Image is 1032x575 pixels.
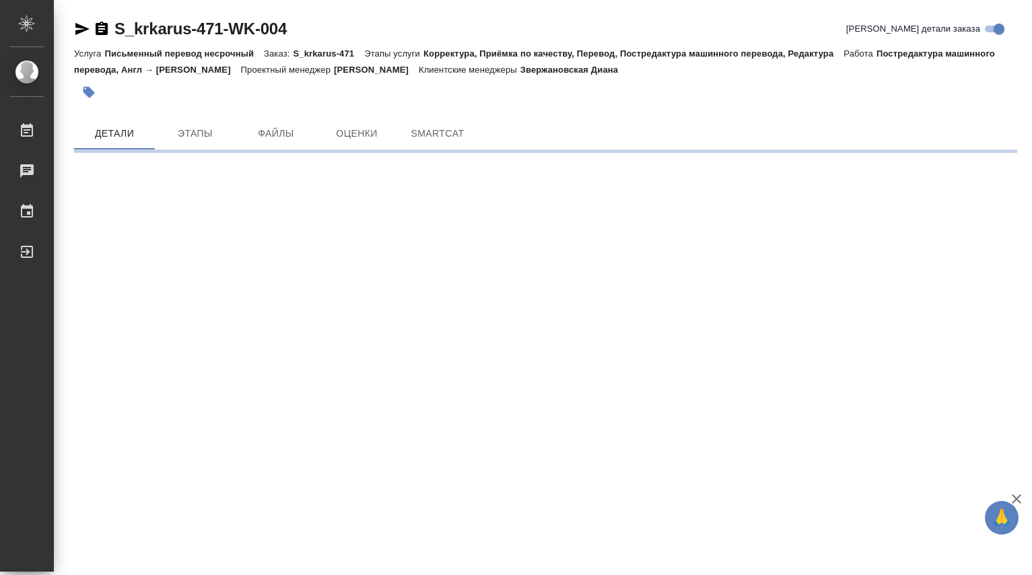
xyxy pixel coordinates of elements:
[846,22,980,36] span: [PERSON_NAME] детали заказа
[324,125,389,142] span: Оценки
[334,65,419,75] p: [PERSON_NAME]
[241,65,334,75] p: Проектный менеджер
[990,504,1013,532] span: 🙏
[74,21,90,37] button: Скопировать ссылку для ЯМессенджера
[844,48,876,59] p: Работа
[163,125,228,142] span: Этапы
[985,501,1019,535] button: 🙏
[423,48,844,59] p: Корректура, Приёмка по качеству, Перевод, Постредактура машинного перевода, Редактура
[82,125,147,142] span: Детали
[74,48,104,59] p: Услуга
[104,48,264,59] p: Письменный перевод несрочный
[293,48,364,59] p: S_krkarus-471
[74,77,104,107] button: Добавить тэг
[264,48,293,59] p: Заказ:
[520,65,628,75] p: Звержановская Диана
[94,21,110,37] button: Скопировать ссылку
[364,48,423,59] p: Этапы услуги
[114,20,287,38] a: S_krkarus-471-WK-004
[419,65,520,75] p: Клиентские менеджеры
[244,125,308,142] span: Файлы
[405,125,470,142] span: SmartCat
